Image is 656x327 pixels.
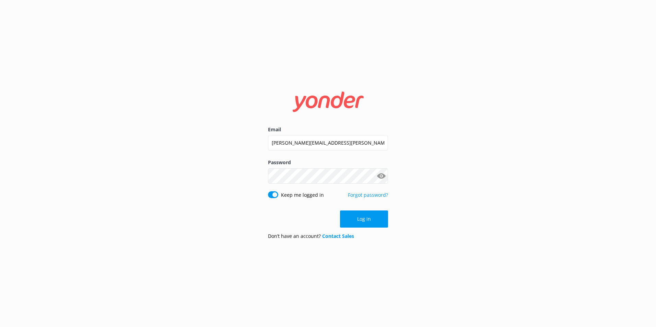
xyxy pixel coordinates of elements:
[268,159,388,166] label: Password
[322,233,354,239] a: Contact Sales
[268,232,354,240] p: Don’t have an account?
[340,210,388,228] button: Log in
[348,192,388,198] a: Forgot password?
[268,126,388,133] label: Email
[374,169,388,183] button: Show password
[268,135,388,150] input: user@emailaddress.com
[281,191,324,199] label: Keep me logged in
